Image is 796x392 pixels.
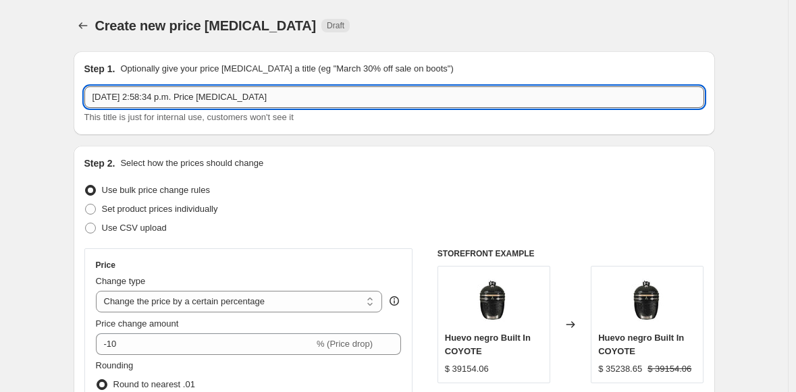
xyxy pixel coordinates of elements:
div: help [388,294,401,308]
span: Price change amount [96,318,179,329]
h6: STOREFRONT EXAMPLE [437,248,704,259]
span: Huevo negro Built In COYOTE [445,333,531,356]
button: Price change jobs [74,16,92,35]
input: -15 [96,333,314,355]
p: Select how the prices should change [120,157,263,170]
img: Copia_de_Plantilla_Producto_LIGHT_2.0_80x.jpg [467,273,521,327]
img: Copia_de_Plantilla_Producto_LIGHT_2.0_80x.jpg [620,273,674,327]
span: Create new price [MEDICAL_DATA] [95,18,317,33]
div: $ 35238.65 [598,362,642,376]
h3: Price [96,260,115,271]
span: Set product prices individually [102,204,218,214]
span: Draft [327,20,344,31]
h2: Step 2. [84,157,115,170]
div: $ 39154.06 [445,362,489,376]
span: Round to nearest .01 [113,379,195,389]
span: This title is just for internal use, customers won't see it [84,112,294,122]
span: Use bulk price change rules [102,185,210,195]
strike: $ 39154.06 [647,362,691,376]
span: % (Price drop) [317,339,373,349]
p: Optionally give your price [MEDICAL_DATA] a title (eg "March 30% off sale on boots") [120,62,453,76]
h2: Step 1. [84,62,115,76]
span: Use CSV upload [102,223,167,233]
span: Change type [96,276,146,286]
span: Rounding [96,360,134,370]
input: 30% off holiday sale [84,86,704,108]
span: Huevo negro Built In COYOTE [598,333,684,356]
